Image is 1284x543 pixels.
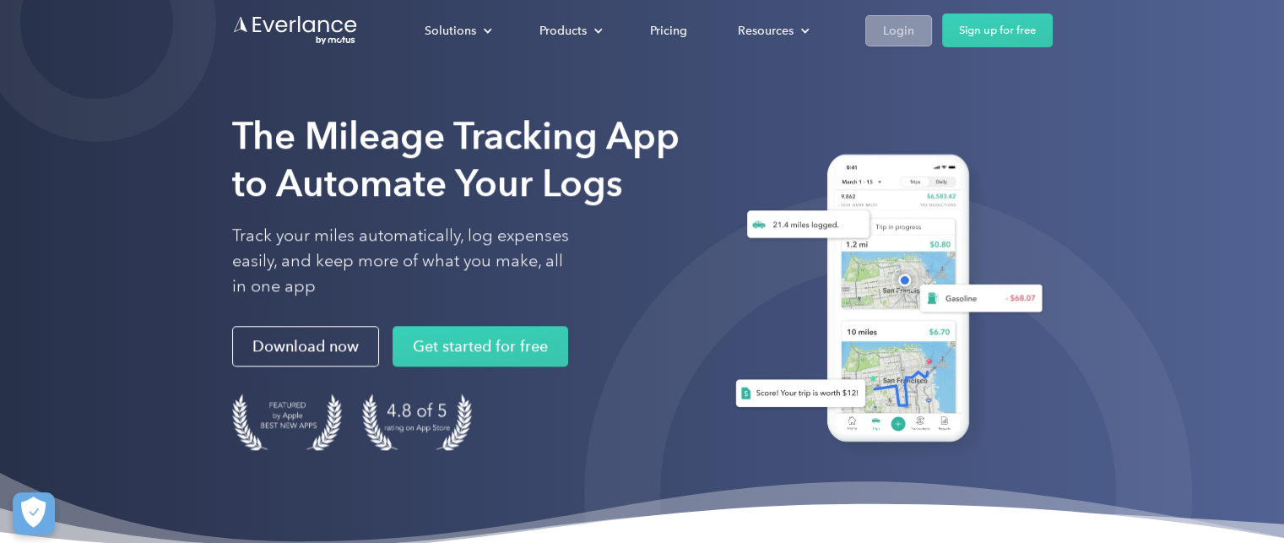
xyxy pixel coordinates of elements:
div: Solutions [425,20,476,41]
strong: The Mileage Tracking App to Automate Your Logs [232,113,680,205]
a: Download now [232,326,379,367]
a: Sign up for free [942,14,1053,47]
div: Pricing [650,20,687,41]
a: Go to homepage [232,14,359,46]
div: Products [523,16,616,46]
div: Resources [738,20,794,41]
div: Resources [721,16,823,46]
div: Solutions [408,16,506,46]
img: Badge for Featured by Apple Best New Apps [232,394,342,450]
a: Login [865,15,932,46]
div: Login [883,20,914,41]
a: Pricing [633,16,704,46]
a: Get started for free [393,326,568,367]
img: Everlance, mileage tracker app, expense tracking app [715,141,1053,461]
button: Cookies Settings [13,492,55,535]
img: 4.9 out of 5 stars on the app store [362,394,472,450]
p: Track your miles automatically, log expenses easily, and keep more of what you make, all in one app [232,223,570,299]
div: Products [539,20,587,41]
